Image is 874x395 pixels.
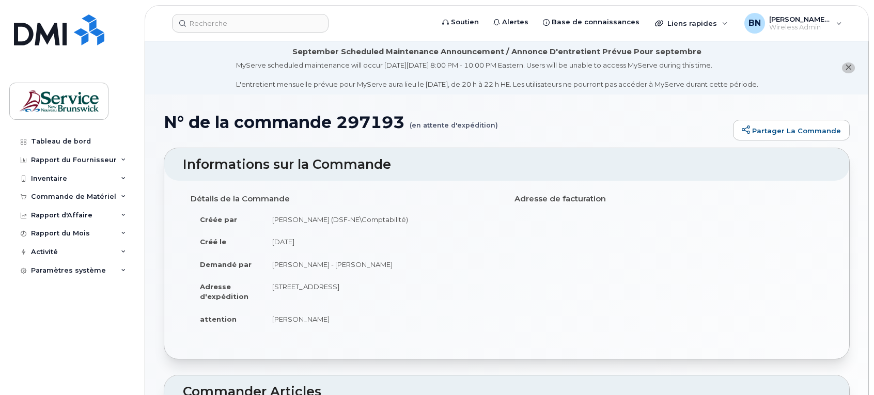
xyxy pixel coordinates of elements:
[263,253,499,276] td: [PERSON_NAME] - [PERSON_NAME]
[292,46,701,57] div: September Scheduled Maintenance Announcement / Annonce D'entretient Prévue Pour septembre
[236,60,758,89] div: MyServe scheduled maintenance will occur [DATE][DATE] 8:00 PM - 10:00 PM Eastern. Users will be u...
[191,195,499,203] h4: Détails de la Commande
[842,62,855,73] button: close notification
[200,215,237,224] strong: Créée par
[263,275,499,307] td: [STREET_ADDRESS]
[200,315,237,323] strong: attention
[164,113,728,131] h1: N° de la commande 297193
[183,157,831,172] h2: Informations sur la Commande
[263,208,499,231] td: [PERSON_NAME] (DSF-NE\Comptabilité)
[200,238,226,246] strong: Créé le
[514,195,823,203] h4: Adresse de facturation
[263,308,499,330] td: [PERSON_NAME]
[410,113,498,129] small: (en attente d'expédition)
[733,120,850,140] a: Partager la commande
[200,260,252,268] strong: Demandé par
[200,282,248,301] strong: Adresse d'expédition
[263,230,499,253] td: [DATE]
